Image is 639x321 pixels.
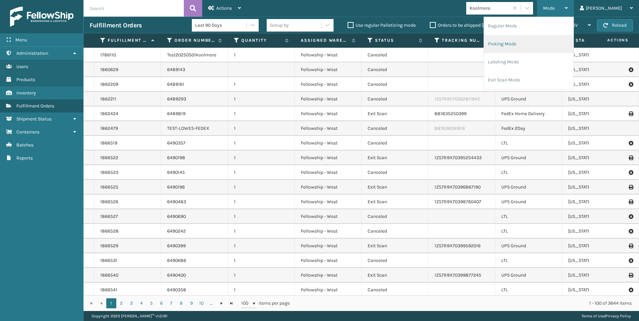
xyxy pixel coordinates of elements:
a: 10 [197,298,207,308]
i: Pull BOL [629,81,633,88]
td: 1 [228,224,295,239]
td: 6490196 [161,180,228,195]
td: Canceled [362,77,428,92]
a: 1862209 [100,81,118,88]
a: 1Z57R9X70395254433 [434,155,482,160]
li: Exit Scan Mode [484,71,573,89]
span: Fulfillment Orders [16,103,54,109]
label: Tracking Number [442,37,482,43]
h3: Fulfillment Orders [90,21,142,29]
i: Pull BOL [629,213,633,220]
span: Menu [15,37,27,43]
label: Status [375,37,415,43]
td: UPS Ground [495,268,562,283]
td: Fellowship - West [295,150,362,165]
td: Fellowship - West [295,121,362,136]
a: Terms of Use [582,314,605,318]
i: Print Label [629,200,633,204]
td: Fellowship - West [295,253,362,268]
td: 6489143 [161,62,228,77]
td: UPS Ground [495,92,562,106]
button: Reload [597,19,633,31]
td: Fellowship - West [295,268,362,283]
a: 8 [176,298,186,308]
td: [US_STATE] [562,106,629,121]
a: 1866522 [100,154,118,161]
td: 6490483 [161,195,228,209]
div: Group by [270,22,289,29]
td: Canceled [362,121,428,136]
span: Inventory [16,90,36,96]
a: 1Z57R9X70399877245 [434,272,481,278]
a: 1860629 [100,66,118,73]
td: 6489161 [161,77,228,92]
span: Actions [216,5,232,11]
td: LTL [495,136,562,150]
td: [US_STATE] [562,195,629,209]
td: 1 [228,283,295,297]
td: Fellowship - West [295,92,362,106]
span: Shipment Status [16,116,51,122]
label: Fulfillment Order Id [108,37,148,43]
span: items per page [241,298,290,308]
i: Pull BOL [629,257,633,264]
td: 6489293 [161,92,228,106]
td: [US_STATE] [562,150,629,165]
td: 1 [228,106,295,121]
li: Regular Mode [484,17,573,35]
div: Koolmore [470,5,509,12]
a: 1866529 [100,243,118,249]
td: 1 [228,121,295,136]
td: 1 [228,239,295,253]
td: Exit Scan [362,268,428,283]
a: 4 [136,298,146,308]
td: Fellowship - West [295,77,362,92]
td: [US_STATE] [562,121,629,136]
span: Batches [16,142,33,148]
td: 6490242 [161,224,228,239]
span: 100 [241,300,251,307]
td: Fellowship - West [295,239,362,253]
td: Fellowship - West [295,180,362,195]
td: [US_STATE] [562,268,629,283]
li: Labeling Mode [484,53,573,71]
a: 1866528 [100,228,119,235]
a: 881836091816 [434,125,465,131]
td: [US_STATE] [562,180,629,195]
td: Canceled [362,92,428,106]
td: Exit Scan [362,106,428,121]
td: 1 [228,136,295,150]
td: Fellowship - West [295,209,362,224]
label: Assigned Warehouse [301,37,349,43]
a: 5 [146,298,156,308]
label: Order Number [174,37,215,43]
span: Administration [16,50,48,56]
i: Print Label [629,244,633,248]
label: State [576,37,616,43]
td: Canceled [362,62,428,77]
td: Fellowship - West [295,48,362,62]
i: Print Label [629,273,633,278]
span: Reports [16,155,33,161]
a: 1866523 [100,169,118,176]
a: 1Z57R9X70302811942 [434,96,480,102]
span: Users [16,64,28,69]
i: Pull BOL [629,140,633,146]
a: Go to the last page [227,298,237,308]
a: Privacy Policy [606,314,631,318]
td: UPS Ground [495,150,562,165]
td: 1 [228,165,295,180]
a: 1862424 [100,110,118,117]
span: Mode [543,5,555,11]
td: [US_STATE] [562,92,629,106]
a: 2 [116,298,126,308]
td: [US_STATE] [562,136,629,150]
a: 6 [156,298,166,308]
a: 1Z57R9X70398760407 [434,199,481,205]
td: 1 [228,77,295,92]
td: Canceled [362,209,428,224]
td: Exit Scan [362,239,428,253]
td: 6490357 [161,136,228,150]
a: 7 [166,298,176,308]
a: 1 [106,298,116,308]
